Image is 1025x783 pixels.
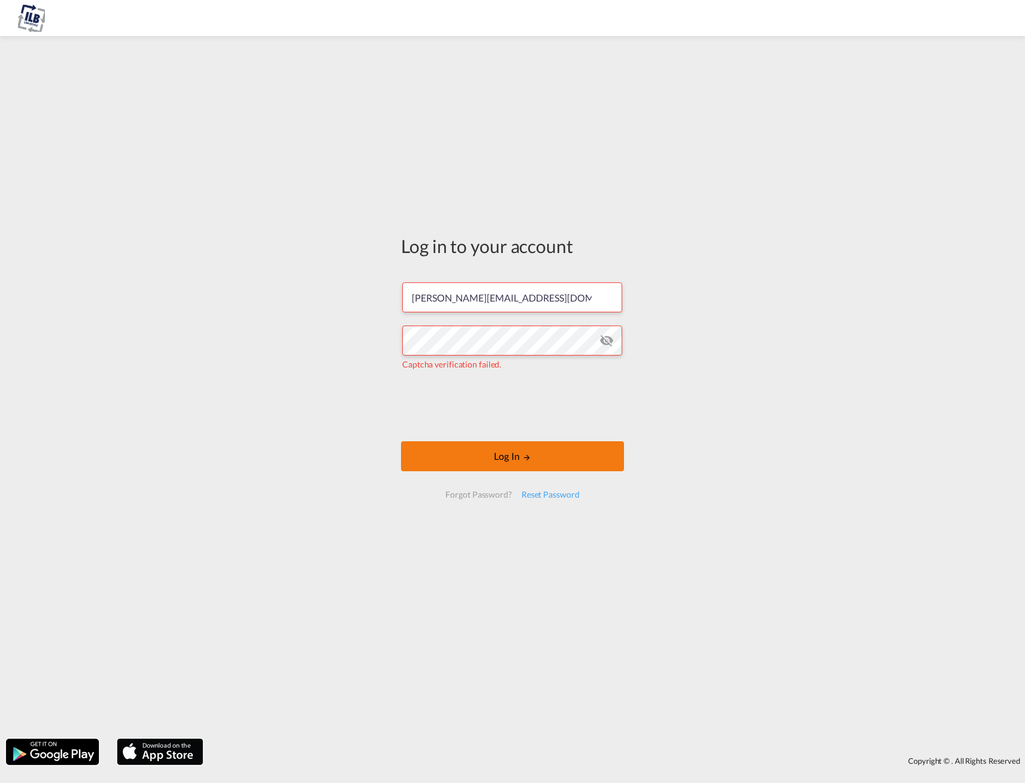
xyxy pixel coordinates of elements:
[401,441,624,471] button: LOGIN
[5,737,100,766] img: google.png
[18,5,45,32] img: 625ebc90a5f611efb2de8361e036ac32.png
[441,484,516,505] div: Forgot Password?
[209,751,1025,771] div: Copyright © . All Rights Reserved
[402,359,501,369] span: Captcha verification failed.
[517,484,584,505] div: Reset Password
[421,383,604,429] iframe: reCAPTCHA
[599,333,614,348] md-icon: icon-eye-off
[401,233,624,258] div: Log in to your account
[402,282,622,312] input: Enter email/phone number
[116,737,204,766] img: apple.png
